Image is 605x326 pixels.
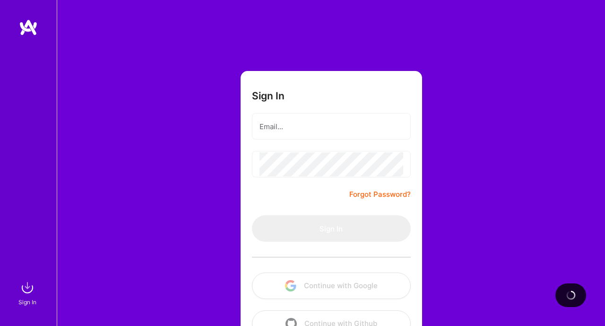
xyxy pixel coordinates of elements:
[252,215,411,242] button: Sign In
[566,291,575,300] img: loading
[259,115,403,139] input: Email...
[19,19,38,36] img: logo
[18,297,36,307] div: Sign In
[349,189,411,200] a: Forgot Password?
[252,90,285,102] h3: Sign In
[20,278,37,307] a: sign inSign In
[285,280,296,291] img: icon
[252,273,411,299] button: Continue with Google
[18,278,37,297] img: sign in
